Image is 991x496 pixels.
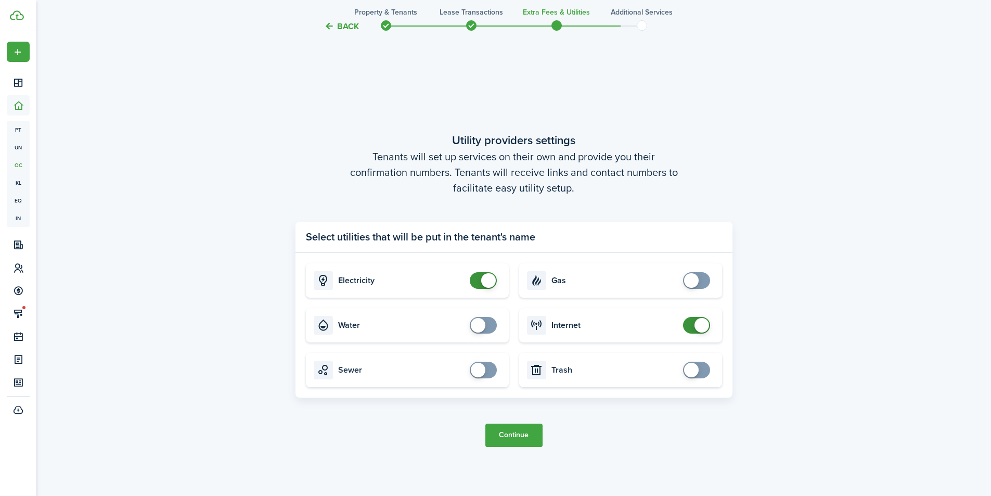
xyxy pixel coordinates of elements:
a: in [7,209,30,227]
h3: Property & Tenants [354,7,417,18]
a: un [7,138,30,156]
h3: Lease Transactions [440,7,503,18]
card-title: Electricity [338,276,465,285]
wizard-step-header-description: Tenants will set up services on their own and provide you their confirmation numbers. Tenants wil... [295,149,732,196]
img: TenantCloud [10,10,24,20]
card-title: Internet [551,321,678,330]
a: oc [7,156,30,174]
card-title: Water [338,321,465,330]
button: Open menu [7,42,30,62]
panel-main-title: Select utilities that will be put in the tenant's name [306,229,535,245]
h3: Additional Services [611,7,673,18]
button: Back [324,21,359,32]
a: eq [7,192,30,209]
button: Continue [485,424,543,447]
card-title: Trash [551,365,678,375]
a: pt [7,121,30,138]
h3: Extra fees & Utilities [523,7,590,18]
wizard-step-header-title: Utility providers settings [295,132,732,149]
card-title: Gas [551,276,678,285]
a: kl [7,174,30,192]
card-title: Sewer [338,365,465,375]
